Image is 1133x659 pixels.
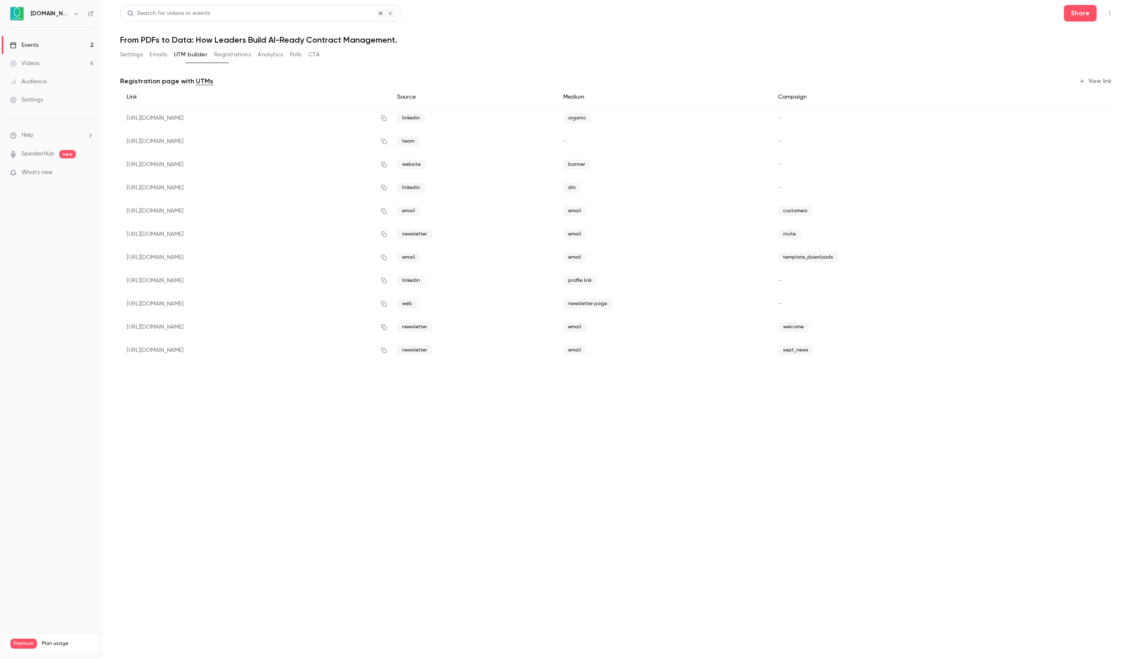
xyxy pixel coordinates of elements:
[120,246,391,269] div: [URL][DOMAIN_NAME]
[120,130,391,153] div: [URL][DOMAIN_NAME]
[778,115,781,121] span: -
[1075,75,1116,88] button: New link
[778,229,801,239] span: invite
[397,136,419,146] span: team
[10,78,47,86] div: Audience
[563,299,612,309] span: newsletter page
[309,48,320,61] button: CTA
[778,138,781,144] span: -
[214,48,251,61] button: Registrations
[10,639,37,649] span: Premium
[120,269,391,292] div: [URL][DOMAIN_NAME]
[778,206,812,216] span: customers
[120,223,391,246] div: [URL][DOMAIN_NAME]
[10,131,94,140] li: help-dropdown-opener
[127,9,210,18] div: Search for videos or events
[290,48,302,61] button: Polls
[42,640,93,647] span: Plan usage
[563,206,586,216] span: email
[120,107,391,130] div: [URL][DOMAIN_NAME]
[563,160,590,170] span: banner
[10,96,43,104] div: Settings
[196,76,213,86] a: UTMs
[149,48,167,61] button: Emails
[391,88,557,107] div: Source
[22,131,34,140] span: Help
[120,35,1116,45] h1: From PDFs to Data: How Leaders Build AI-Ready Contract Management.
[174,48,207,61] button: UTM builder
[563,113,591,123] span: organic
[778,322,809,332] span: welcome
[120,292,391,315] div: [URL][DOMAIN_NAME]
[120,88,391,107] div: Link
[563,229,586,239] span: email
[563,276,597,286] span: profile link
[397,345,432,355] span: newsletter
[10,59,39,68] div: Videos
[778,345,813,355] span: sept_news
[22,150,54,158] a: SpeakerHub
[1064,5,1097,22] button: Share
[10,41,39,49] div: Events
[258,48,283,61] button: Analytics
[397,276,425,286] span: linkedin
[563,138,566,144] span: -
[120,48,143,61] button: Settings
[397,183,425,193] span: linkedin
[563,345,586,355] span: email
[563,322,586,332] span: email
[778,301,781,307] span: -
[397,322,432,332] span: newsletter
[397,252,420,262] span: email
[563,252,586,262] span: email
[120,339,391,362] div: [URL][DOMAIN_NAME]
[120,199,391,223] div: [URL][DOMAIN_NAME]
[778,278,781,283] span: -
[31,10,70,18] h6: [DOMAIN_NAME]
[778,162,781,167] span: -
[397,113,425,123] span: linkedin
[778,252,838,262] span: template_downloads
[397,206,420,216] span: email
[120,315,391,339] div: [URL][DOMAIN_NAME]
[397,299,417,309] span: web
[771,88,1025,107] div: Campaign
[22,168,53,177] span: What's new
[397,229,432,239] span: newsletter
[563,183,581,193] span: dm
[397,160,426,170] span: website
[778,185,781,191] span: -
[120,176,391,199] div: [URL][DOMAIN_NAME]
[557,88,771,107] div: Medium
[120,76,213,86] p: Registration page with
[120,153,391,176] div: [URL][DOMAIN_NAME]
[10,7,24,20] img: Avokaado.io
[59,150,76,158] span: new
